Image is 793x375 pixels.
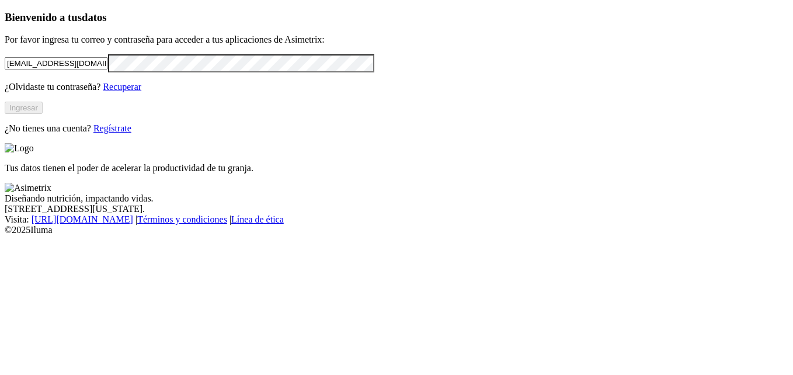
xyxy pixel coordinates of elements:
[5,57,108,70] input: Tu correo
[103,82,141,92] a: Recuperar
[5,143,34,154] img: Logo
[5,123,788,134] p: ¿No tienes una cuenta?
[5,204,788,214] div: [STREET_ADDRESS][US_STATE].
[5,82,788,92] p: ¿Olvidaste tu contraseña?
[5,34,788,45] p: Por favor ingresa tu correo y contraseña para acceder a tus aplicaciones de Asimetrix:
[5,214,788,225] div: Visita : | |
[5,11,788,24] h3: Bienvenido a tus
[5,163,788,173] p: Tus datos tienen el poder de acelerar la productividad de tu granja.
[82,11,107,23] span: datos
[93,123,131,133] a: Regístrate
[137,214,227,224] a: Términos y condiciones
[5,193,788,204] div: Diseñando nutrición, impactando vidas.
[231,214,284,224] a: Línea de ética
[5,102,43,114] button: Ingresar
[5,225,788,235] div: © 2025 Iluma
[32,214,133,224] a: [URL][DOMAIN_NAME]
[5,183,51,193] img: Asimetrix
